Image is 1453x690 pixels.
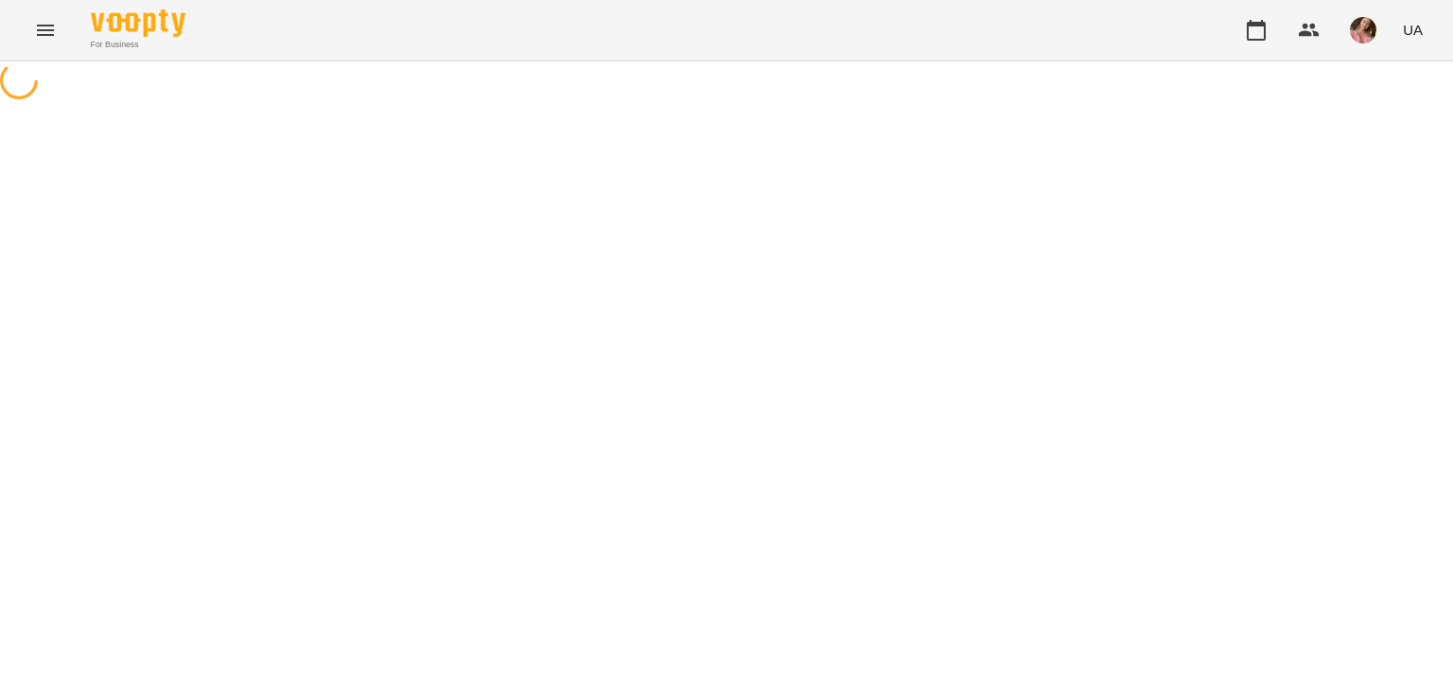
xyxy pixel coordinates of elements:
[1403,20,1423,40] span: UA
[23,8,68,53] button: Menu
[1350,17,1376,43] img: e4201cb721255180434d5b675ab1e4d4.jpg
[91,9,185,37] img: Voopty Logo
[91,39,185,51] span: For Business
[1395,12,1430,47] button: UA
